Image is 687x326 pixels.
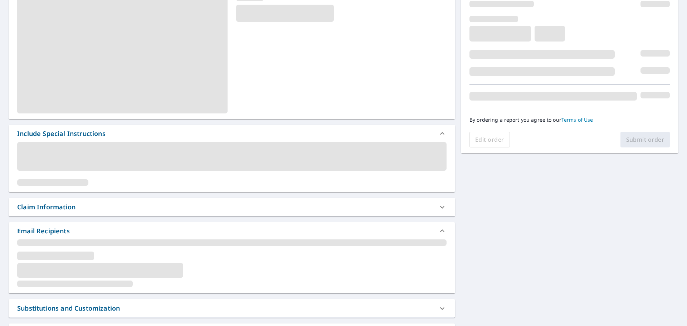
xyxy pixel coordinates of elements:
div: Claim Information [17,202,75,212]
div: Substitutions and Customization [17,303,120,313]
div: Substitutions and Customization [9,299,455,317]
div: Claim Information [9,198,455,216]
a: Terms of Use [561,116,593,123]
div: Email Recipients [17,226,70,236]
div: Include Special Instructions [9,125,455,142]
div: Email Recipients [9,222,455,239]
div: Include Special Instructions [17,129,106,138]
p: By ordering a report you agree to our [469,117,670,123]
